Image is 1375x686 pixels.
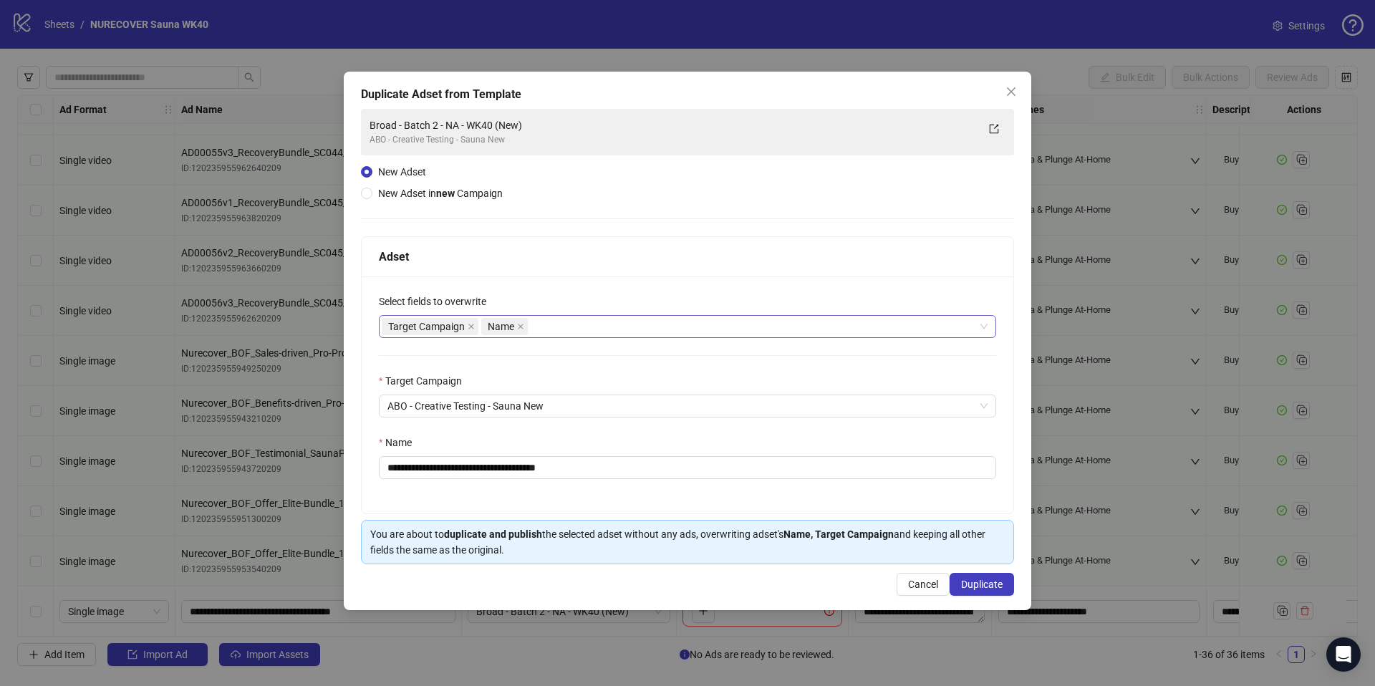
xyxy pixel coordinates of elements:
div: Duplicate Adset from Template [361,86,1014,103]
label: Select fields to overwrite [379,294,496,309]
span: New Adset in Campaign [378,188,503,199]
strong: Name, Target Campaign [783,528,894,540]
span: Target Campaign [388,319,465,334]
span: export [989,124,999,134]
span: close [1005,86,1017,97]
strong: new [436,188,455,199]
button: Duplicate [950,573,1014,596]
button: Cancel [897,573,950,596]
div: You are about to the selected adset without any ads, overwriting adset's and keeping all other fi... [370,526,1005,558]
label: Target Campaign [379,373,471,389]
span: New Adset [378,166,426,178]
span: Name [488,319,514,334]
label: Name [379,435,421,450]
span: close [517,323,524,330]
div: Adset [379,248,996,266]
span: Cancel [908,579,938,590]
span: Target Campaign [382,318,478,335]
div: Broad - Batch 2 - NA - WK40 (New) [370,117,977,133]
span: Duplicate [961,579,1003,590]
button: Close [1000,80,1023,103]
span: ABO - Creative Testing - Sauna New [387,395,988,417]
div: ABO - Creative Testing - Sauna New [370,133,977,147]
div: Open Intercom Messenger [1326,637,1361,672]
input: Name [379,456,996,479]
span: Name [481,318,528,335]
span: close [468,323,475,330]
strong: duplicate and publish [444,528,542,540]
